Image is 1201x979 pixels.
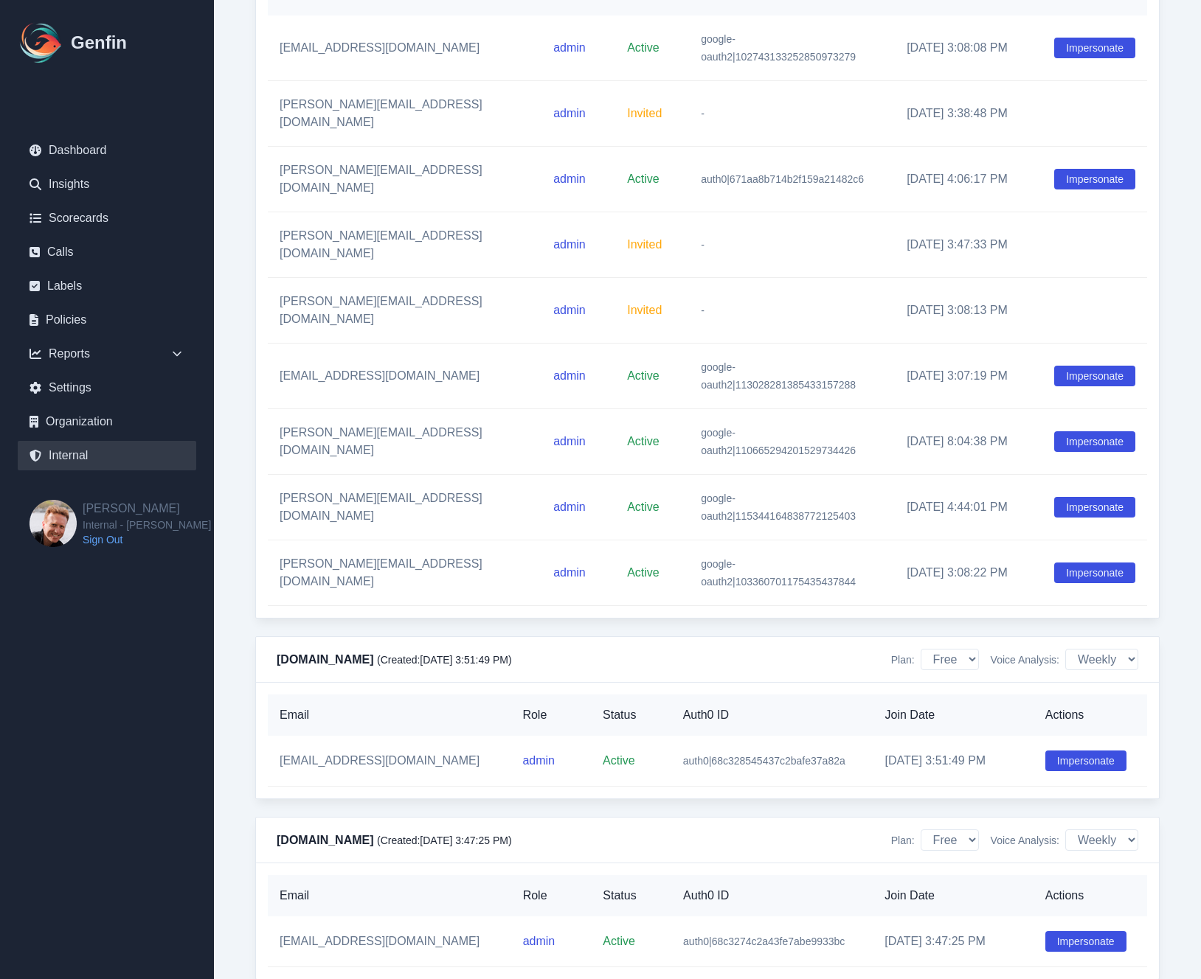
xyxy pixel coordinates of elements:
[268,212,541,278] td: [PERSON_NAME][EMAIL_ADDRESS][DOMAIN_NAME]
[522,754,555,767] span: admin
[895,212,1042,278] td: [DATE] 3:47:33 PM
[671,875,873,916] th: Auth0 ID
[71,31,127,55] h1: Genfin
[377,835,512,846] span: (Created: [DATE] 3:47:25 PM )
[268,694,510,736] th: Email
[627,41,660,54] span: Active
[1045,750,1126,771] button: Impersonate
[511,875,592,916] th: Role
[268,344,541,409] td: [EMAIL_ADDRESS][DOMAIN_NAME]
[701,361,856,391] span: google-oauth2|113028281385433157288
[701,427,856,456] span: google-oauth2|110665294201529734426
[1054,366,1135,386] button: Impersonate
[268,475,541,540] td: [PERSON_NAME][EMAIL_ADDRESS][DOMAIN_NAME]
[523,935,555,947] span: admin
[895,344,1042,409] td: [DATE] 3:07:19 PM
[83,518,211,532] span: Internal - [PERSON_NAME]
[1034,875,1147,916] th: Actions
[895,475,1042,540] td: [DATE] 4:44:01 PM
[701,173,864,185] span: auth0|671aa8b714b2f159a21482c6
[18,373,196,403] a: Settings
[627,566,660,579] span: Active
[895,81,1042,147] td: [DATE] 3:38:48 PM
[683,755,845,767] span: auth0|68c328545437c2bafe37a82a
[83,532,211,547] a: Sign Out
[1054,169,1135,189] button: Impersonate
[268,736,510,787] td: [EMAIL_ADDRESS][DOMAIN_NAME]
[701,239,705,251] span: -
[553,238,586,251] span: admin
[268,81,541,147] td: [PERSON_NAME][EMAIL_ADDRESS][DOMAIN_NAME]
[627,435,660,447] span: Active
[701,108,705,119] span: -
[701,492,856,522] span: google-oauth2|115344164838772125403
[268,875,511,916] th: Email
[18,237,196,267] a: Calls
[895,15,1042,81] td: [DATE] 3:08:08 PM
[895,540,1042,606] td: [DATE] 3:08:22 PM
[268,540,541,606] td: [PERSON_NAME][EMAIL_ADDRESS][DOMAIN_NAME]
[510,694,591,736] th: Role
[553,566,586,579] span: admin
[18,271,196,301] a: Labels
[268,147,541,212] td: [PERSON_NAME][EMAIL_ADDRESS][DOMAIN_NAME]
[1054,562,1135,583] button: Impersonate
[671,694,873,736] th: Auth0 ID
[18,407,196,436] a: Organization
[991,652,1059,667] span: Voice Analysis:
[873,694,1034,736] th: Join Date
[30,500,77,547] img: Brian Dunagan
[553,107,586,119] span: admin
[873,736,1034,787] td: [DATE] 3:51:49 PM
[268,916,511,967] td: [EMAIL_ADDRESS][DOMAIN_NAME]
[627,173,660,185] span: Active
[18,203,196,233] a: Scorecards
[553,369,586,382] span: admin
[553,41,586,54] span: admin
[891,833,915,848] span: Plan:
[83,500,211,518] h2: [PERSON_NAME]
[18,339,196,369] div: Reports
[683,936,845,947] span: auth0|68c3274c2a43fe7abe9933bc
[591,875,671,916] th: Status
[627,107,662,119] span: Invited
[18,19,65,66] img: Logo
[603,754,635,767] span: Active
[18,170,196,199] a: Insights
[18,305,196,335] a: Policies
[627,369,660,382] span: Active
[1045,931,1126,952] button: Impersonate
[591,694,671,736] th: Status
[873,875,1033,916] th: Join Date
[895,147,1042,212] td: [DATE] 4:06:17 PM
[895,409,1042,475] td: [DATE] 8:04:38 PM
[553,501,586,513] span: admin
[895,278,1042,344] td: [DATE] 3:08:13 PM
[701,558,856,588] span: google-oauth2|103360701175435437844
[891,652,915,667] span: Plan:
[18,136,196,165] a: Dashboard
[277,832,512,849] h4: [DOMAIN_NAME]
[553,435,586,447] span: admin
[18,441,196,470] a: Internal
[268,278,541,344] td: [PERSON_NAME][EMAIL_ADDRESS][DOMAIN_NAME]
[1054,497,1135,518] button: Impersonate
[1054,431,1135,452] button: Impersonate
[1054,38,1135,58] button: Impersonate
[991,833,1059,848] span: Voice Analysis:
[627,238,662,251] span: Invited
[268,15,541,81] td: [EMAIL_ADDRESS][DOMAIN_NAME]
[603,935,635,947] span: Active
[377,654,512,666] span: (Created: [DATE] 3:51:49 PM )
[701,33,856,63] span: google-oauth2|102743133252850973279
[627,304,662,316] span: Invited
[268,409,541,475] td: [PERSON_NAME][EMAIL_ADDRESS][DOMAIN_NAME]
[873,916,1033,967] td: [DATE] 3:47:25 PM
[553,173,586,185] span: admin
[277,651,512,669] h4: [DOMAIN_NAME]
[553,304,586,316] span: admin
[1034,694,1147,736] th: Actions
[701,304,705,316] span: -
[627,501,660,513] span: Active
